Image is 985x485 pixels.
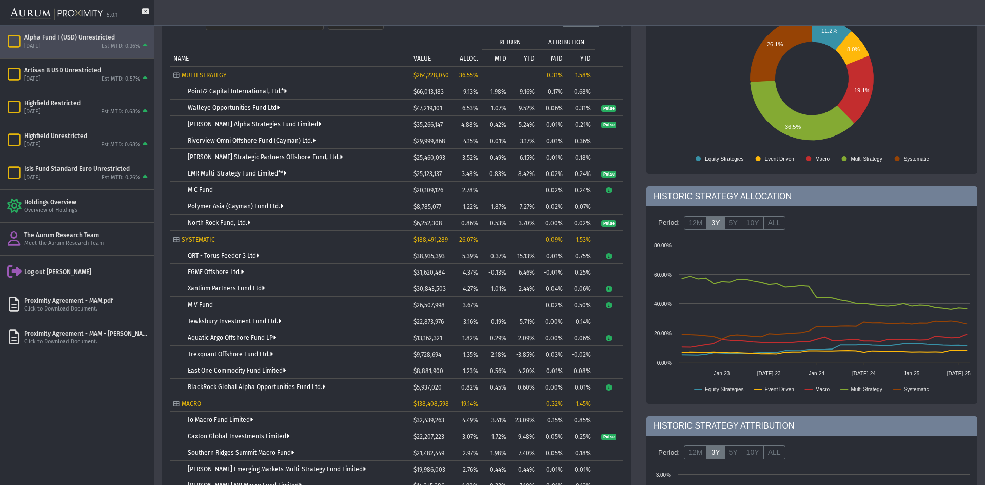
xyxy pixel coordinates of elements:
[413,384,442,391] span: $5,937,020
[24,207,150,215] div: Overview of Holdings
[413,450,444,457] span: $21,482,449
[462,187,478,194] span: 2.78%
[852,371,876,376] text: [DATE]-24
[188,285,265,292] a: Xantium Partners Fund Ltd
[510,116,538,132] td: 5.24%
[566,215,595,231] td: 0.02%
[538,297,566,313] td: 0.02%
[538,280,566,297] td: 0.04%
[24,75,41,83] div: [DATE]
[510,346,538,362] td: -3.85%
[767,41,783,47] text: 26.1%
[24,305,150,313] div: Click to Download Document.
[482,346,510,362] td: 2.18%
[510,49,538,66] td: Column YTD
[601,220,616,227] span: Pulse
[24,240,150,247] div: Meet the Aurum Research Team
[765,156,794,162] text: Event Driven
[566,49,595,66] td: Column YTD
[413,400,449,408] span: $138,408,598
[182,236,215,243] span: SYSTEMATIC
[460,55,478,62] p: ALLOC.
[463,138,478,145] span: 4.15%
[188,268,244,276] a: EGMF Offshore Ltd.
[542,72,563,79] div: 0.31%
[413,253,445,260] span: $38,935,393
[510,215,538,231] td: 3.70%
[601,434,616,441] span: Pulse
[570,236,591,243] div: 1.53%
[705,386,744,392] text: Equity Strategies
[851,156,882,162] text: Multi Strategy
[580,55,591,62] p: YTD
[742,445,764,460] label: 10Y
[566,132,595,149] td: -0.36%
[462,170,478,178] span: 3.48%
[461,121,478,128] span: 4.88%
[461,220,478,227] span: 0.86%
[188,88,287,95] a: Point72 Capital International, Ltd.*
[742,216,764,230] label: 10Y
[763,216,785,230] label: ALL
[904,156,929,162] text: Systematic
[463,269,478,276] span: 4.37%
[601,121,616,128] a: Pulse
[566,83,595,100] td: 0.68%
[188,170,286,177] a: LMR Multi-Strategy Fund Limited**
[102,43,140,50] div: Est MTD: 0.36%
[646,186,977,206] div: HISTORIC STRATEGY ALLOCATION
[24,268,150,276] div: Log out [PERSON_NAME]
[188,121,321,128] a: [PERSON_NAME] Alpha Strategies Fund Limited
[482,264,510,280] td: -0.13%
[102,174,140,182] div: Est MTD: 0.26%
[538,100,566,116] td: 0.06%
[847,46,860,52] text: 8.0%
[854,87,870,93] text: 19.1%
[463,203,478,210] span: 1.22%
[482,379,510,395] td: 0.45%
[188,334,276,341] a: Aquatic Argo Offshore Fund LP
[24,165,150,173] div: Isis Fund Standard Euro Unrestricted
[482,362,510,379] td: 0.56%
[413,351,441,358] span: $9,728,694
[551,55,563,62] p: MTD
[538,362,566,379] td: 0.01%
[570,400,591,408] div: 1.45%
[413,138,445,145] span: $29,999,868
[538,428,566,444] td: 0.05%
[24,329,150,338] div: Proximity Agreement - MAM - [PERSON_NAME].pdf
[566,461,595,477] td: 0.01%
[463,367,478,375] span: 1.23%
[413,203,441,210] span: $8,785,077
[538,149,566,165] td: 0.01%
[413,367,443,375] span: $8,881,900
[459,236,478,243] span: 26.07%
[24,43,41,50] div: [DATE]
[815,156,830,162] text: Macro
[495,55,506,62] p: MTD
[510,329,538,346] td: -2.09%
[462,154,478,161] span: 3.52%
[566,362,595,379] td: -0.08%
[24,132,150,140] div: Highfield Unrestricted
[188,186,213,193] a: M C Fund
[448,33,482,66] td: Column ALLOC.
[566,346,595,362] td: -0.02%
[510,132,538,149] td: -3.17%
[510,198,538,215] td: 7.27%
[482,116,510,132] td: 0.42%
[463,466,478,473] span: 2.76%
[646,416,977,436] div: HISTORIC STRATEGY ATTRIBUTION
[413,236,448,243] span: $188,491,289
[482,329,510,346] td: 0.29%
[566,198,595,215] td: 0.07%
[904,371,920,376] text: Jan-25
[566,297,595,313] td: 0.50%
[24,99,150,107] div: Highfield Restricted
[24,66,150,74] div: Artisan B USD Unrestricted
[724,445,742,460] label: 5Y
[188,318,281,325] a: Tewksbury Investment Fund Ltd.
[566,247,595,264] td: 0.75%
[188,137,316,144] a: Riverview Omni Offshore Fund (Cayman) Ltd.
[538,116,566,132] td: 0.01%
